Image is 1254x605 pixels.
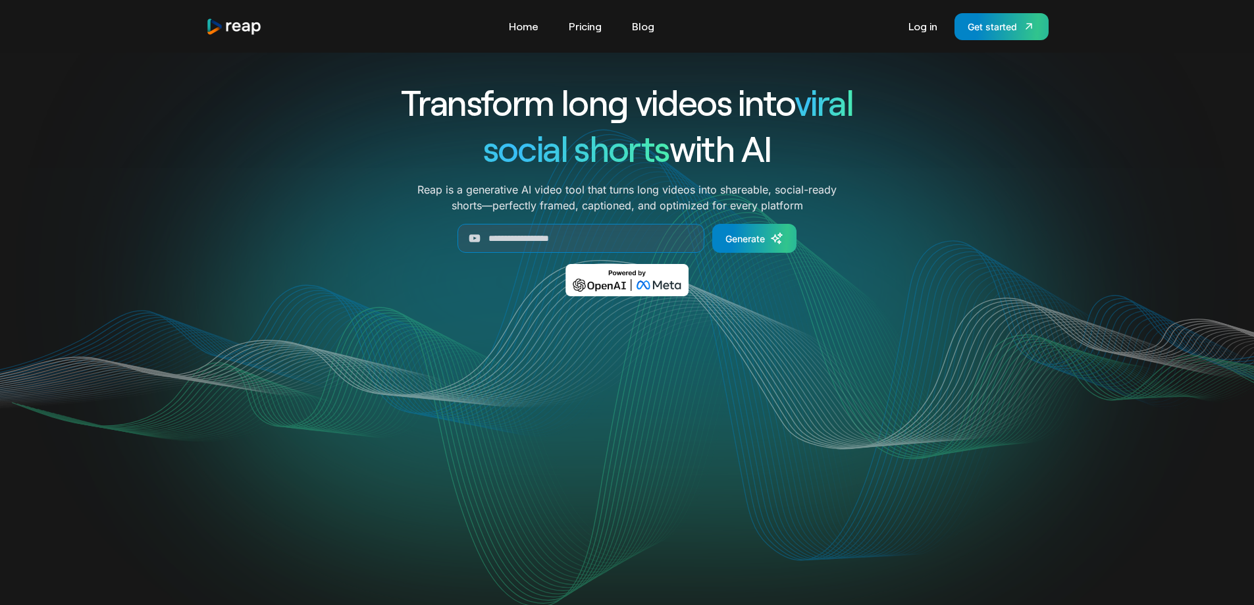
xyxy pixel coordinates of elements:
[795,80,853,123] span: viral
[206,18,263,36] img: reap logo
[562,16,608,37] a: Pricing
[725,232,765,246] div: Generate
[712,224,797,253] a: Generate
[968,20,1017,34] div: Get started
[353,79,901,125] h1: Transform long videos into
[625,16,661,37] a: Blog
[502,16,545,37] a: Home
[353,125,901,171] h1: with AI
[483,126,669,169] span: social shorts
[206,18,263,36] a: home
[362,315,892,581] video: Your browser does not support the video tag.
[902,16,944,37] a: Log in
[417,182,837,213] p: Reap is a generative AI video tool that turns long videos into shareable, social-ready shorts—per...
[565,264,689,296] img: Powered by OpenAI & Meta
[353,224,901,253] form: Generate Form
[954,13,1049,40] a: Get started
